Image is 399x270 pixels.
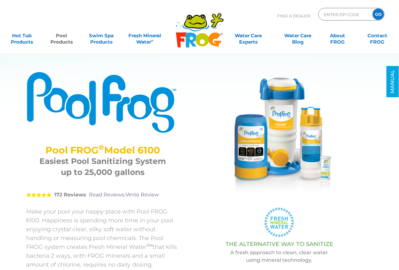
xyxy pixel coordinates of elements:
h2: Pool FROG Model 6100 [34,145,171,156]
sup: ®∞ [146,243,153,248]
a: ContactFROG [362,29,393,42]
input: Zip Code Form [323,10,366,19]
span: 5 [26,192,51,197]
div: | [26,183,179,207]
a: Hot TubProducts [6,29,37,42]
a: MANUAL [386,66,399,97]
p: Find A Dealer [277,8,310,24]
h3: Easiest Pool Sanitizing System up to 25,000 gallons [34,156,171,178]
a: Swim SpaProducts [86,29,117,42]
a: Water CareExperts [223,29,273,42]
sup: ® [98,143,104,152]
a: AboutFROG [322,29,353,42]
a: Write Review [126,192,159,198]
input: GO [373,9,384,20]
h3: THE ALTERNATIVE WAY TO SANITIZE [195,241,364,247]
p: A fresh approach to clean, clear water using mineral technology. [195,249,364,264]
a: Water CareBlog [282,29,313,42]
a: Read Reviews [89,192,124,198]
img: Pool FROG 6100 System with chemicals and strips [216,71,342,197]
a: Fresh MineralWater∞ [126,29,164,42]
a: PoolProducts [46,29,77,42]
sup: ∞ [151,38,154,43]
img: Product Logo [26,71,179,134]
strong: 172 Reviews [54,192,86,198]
